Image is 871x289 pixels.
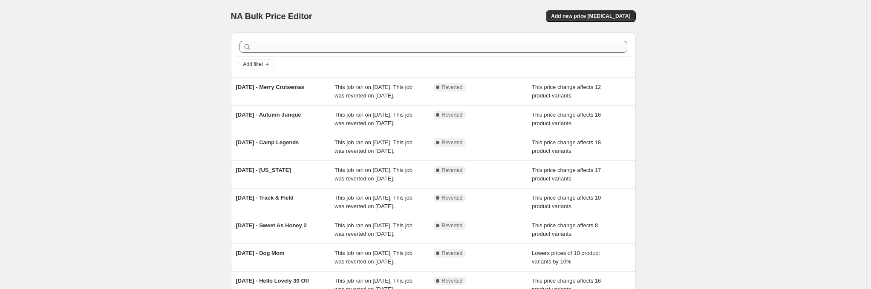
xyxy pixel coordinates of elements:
span: [DATE] - Autumn Junque [236,112,301,118]
span: This price change affects 10 product variants. [532,195,601,209]
span: This job ran on [DATE]. This job was reverted on [DATE]. [335,139,412,154]
span: [DATE] - Track & Field [236,195,294,201]
span: NA Bulk Price Editor [231,11,312,21]
span: [DATE] - Hello Lovely 30 Off [236,278,309,284]
span: Reverted [442,84,463,91]
span: This job ran on [DATE]. This job was reverted on [DATE]. [335,84,412,99]
span: This price change affects 16 product variants. [532,112,601,126]
span: Reverted [442,112,463,118]
span: Reverted [442,278,463,284]
span: [DATE] - Camp Legends [236,139,299,146]
span: Reverted [442,222,463,229]
span: This price change affects 18 product variants. [532,139,601,154]
span: This price change affects 8 product variants. [532,222,598,237]
span: [DATE] - Dog Mom [236,250,285,256]
span: Reverted [442,195,463,201]
span: This job ran on [DATE]. This job was reverted on [DATE]. [335,250,412,265]
button: Add filter [239,59,274,69]
span: [DATE] - [US_STATE] [236,167,291,173]
span: This price change affects 12 product variants. [532,84,601,99]
span: Reverted [442,167,463,174]
span: Reverted [442,250,463,257]
span: [DATE] - Sweet As Honey 2 [236,222,307,229]
span: Lowers prices of 10 product variants by 10% [532,250,600,265]
span: Add new price [MEDICAL_DATA] [551,13,630,20]
span: This job ran on [DATE]. This job was reverted on [DATE]. [335,222,412,237]
span: This price change affects 17 product variants. [532,167,601,182]
span: Reverted [442,139,463,146]
button: Add new price [MEDICAL_DATA] [546,10,635,22]
span: This job ran on [DATE]. This job was reverted on [DATE]. [335,195,412,209]
span: Add filter [243,61,263,68]
span: This job ran on [DATE]. This job was reverted on [DATE]. [335,112,412,126]
span: [DATE] - Merry Cruisemas [236,84,304,90]
span: This job ran on [DATE]. This job was reverted on [DATE]. [335,167,412,182]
